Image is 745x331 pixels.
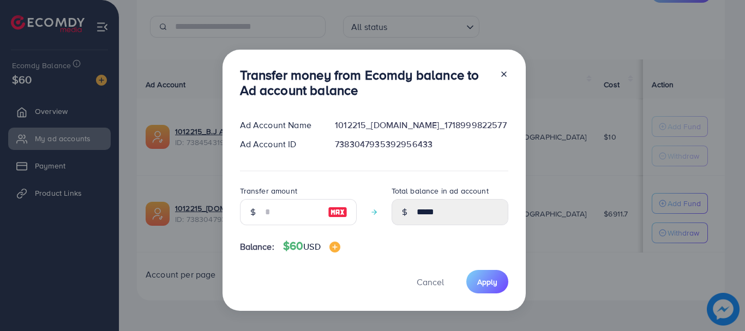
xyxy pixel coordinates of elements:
[328,206,347,219] img: image
[231,119,327,131] div: Ad Account Name
[240,240,274,253] span: Balance:
[403,270,458,293] button: Cancel
[231,138,327,151] div: Ad Account ID
[326,119,516,131] div: 1012215_[DOMAIN_NAME]_1718999822577
[392,185,489,196] label: Total balance in ad account
[240,185,297,196] label: Transfer amount
[466,270,508,293] button: Apply
[303,240,320,252] span: USD
[417,276,444,288] span: Cancel
[283,239,340,253] h4: $60
[329,242,340,252] img: image
[240,67,491,99] h3: Transfer money from Ecomdy balance to Ad account balance
[326,138,516,151] div: 7383047935392956433
[477,276,497,287] span: Apply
